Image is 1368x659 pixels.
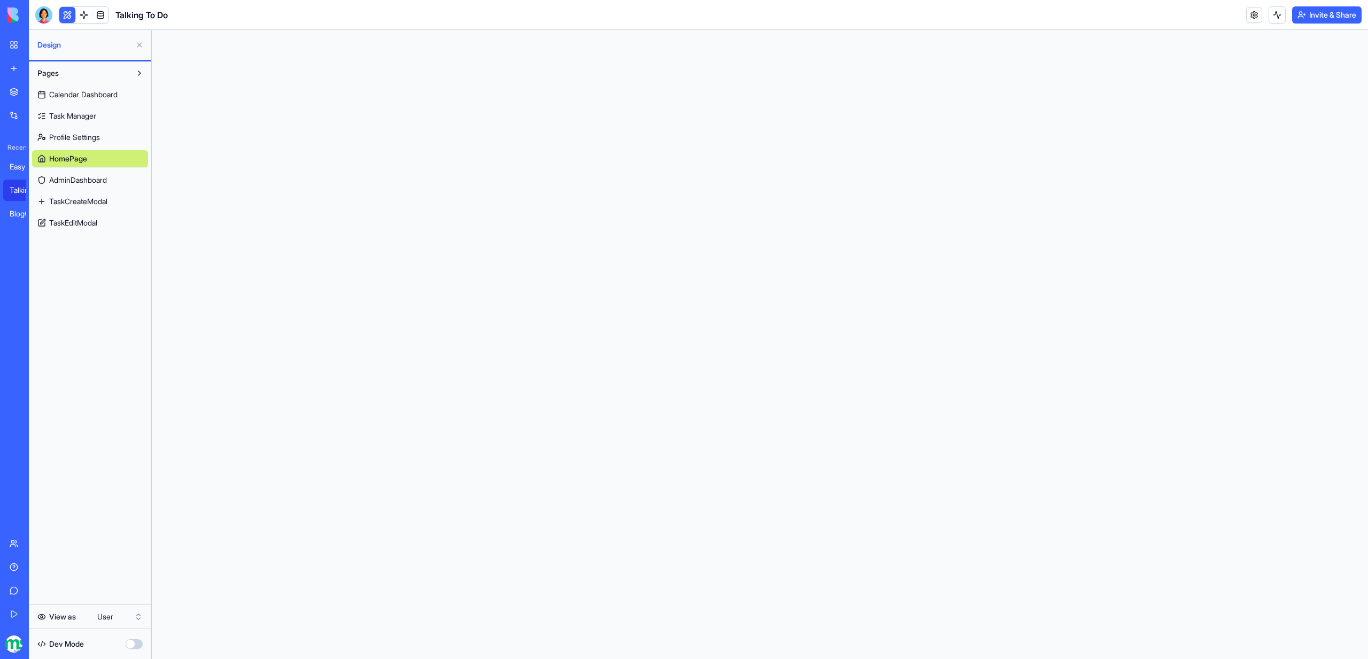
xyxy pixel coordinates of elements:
[49,175,107,185] span: AdminDashboard
[3,180,46,201] a: Talking To Do
[32,150,148,167] a: HomePage
[49,611,76,622] span: View as
[32,214,148,231] a: TaskEditModal
[10,185,40,196] div: Talking To Do
[10,161,40,172] div: Easy Cook Recipe Manager
[49,639,84,649] span: Dev Mode
[37,40,131,50] span: Design
[3,156,46,177] a: Easy Cook Recipe Manager
[49,153,87,164] span: HomePage
[49,196,107,207] span: TaskCreateModal
[49,89,118,100] span: Calendar Dashboard
[115,9,168,21] span: Talking To Do
[32,65,131,82] button: Pages
[1292,6,1362,24] button: Invite & Share
[32,129,148,146] a: Profile Settings
[49,218,97,228] span: TaskEditModal
[32,86,148,103] a: Calendar Dashboard
[32,193,148,210] a: TaskCreateModal
[37,68,59,79] span: Pages
[10,208,40,219] div: BlogCraft AI Pro
[3,143,26,152] span: Recent
[49,132,100,143] span: Profile Settings
[5,635,22,653] img: logo_transparent_kimjut.jpg
[32,172,148,189] a: AdminDashboard
[49,111,96,121] span: Task Manager
[32,107,148,125] a: Task Manager
[7,7,74,22] img: logo
[3,203,46,224] a: BlogCraft AI Pro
